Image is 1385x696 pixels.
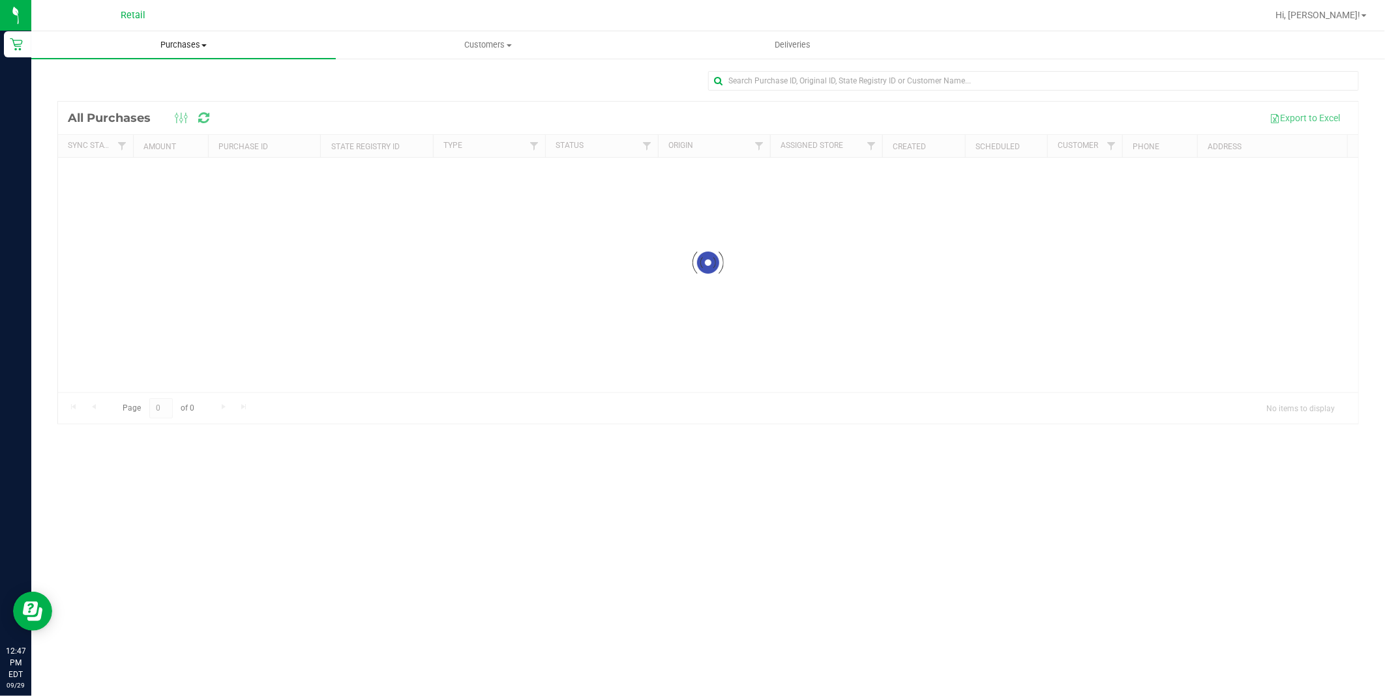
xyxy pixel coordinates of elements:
[640,31,945,59] a: Deliveries
[121,10,145,21] span: Retail
[6,645,25,680] p: 12:47 PM EDT
[1275,10,1360,20] span: Hi, [PERSON_NAME]!
[336,39,640,51] span: Customers
[31,31,336,59] a: Purchases
[336,31,640,59] a: Customers
[10,38,23,51] inline-svg: Retail
[13,592,52,631] iframe: Resource center
[6,680,25,690] p: 09/29
[31,39,336,51] span: Purchases
[708,71,1359,91] input: Search Purchase ID, Original ID, State Registry ID or Customer Name...
[757,39,828,51] span: Deliveries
